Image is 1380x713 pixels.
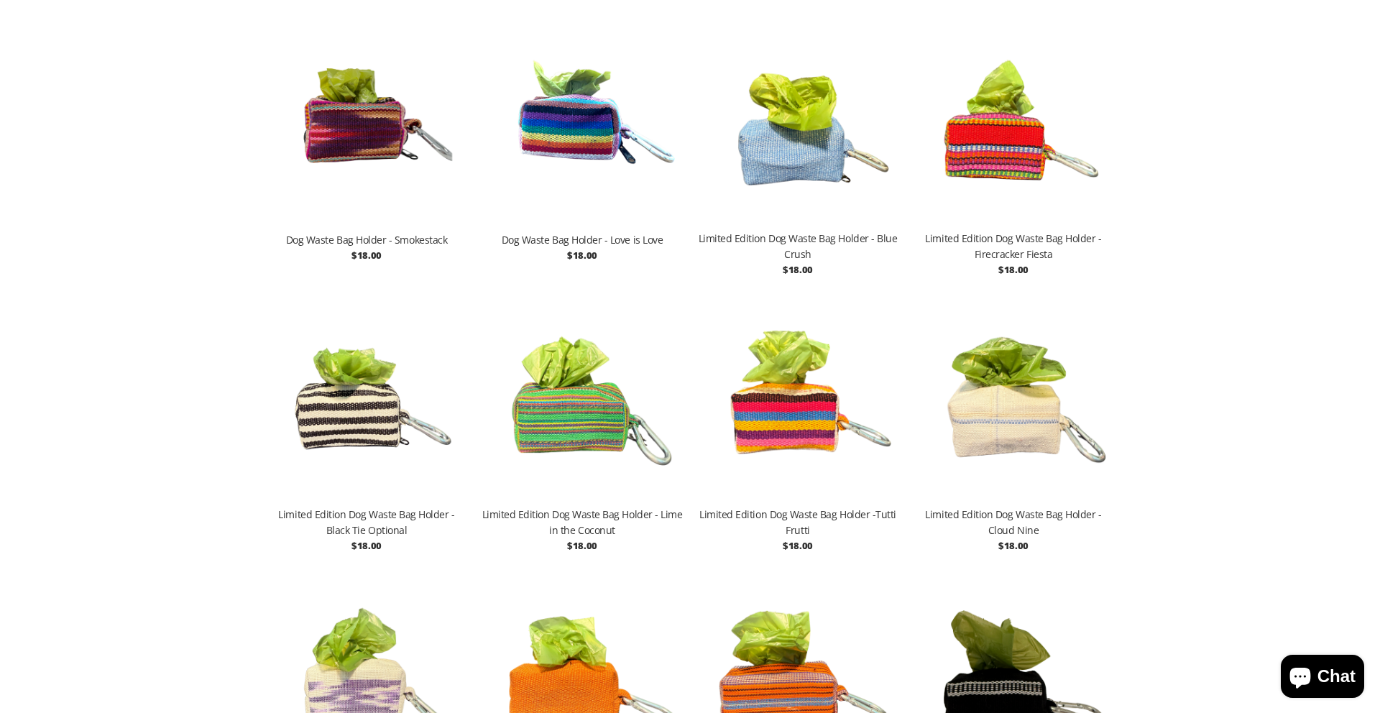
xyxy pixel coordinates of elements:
img: Limited Edition Dog Waste Bag Holder - Blue Crush [697,15,898,231]
a: Limited Edition Dog Waste Bag Holder - Firecracker Fiesta Limited Edition Dog Waste Bag Holder - ... [913,15,1114,281]
span: Limited Edition Dog Waste Bag Holder - Firecracker Fiesta [913,231,1114,262]
img: Limited Edition Dog Waste Bag Holder -Cloud Nine [913,291,1114,507]
img: Limited Edition Dog Waste Bag Holder - Black Tie Optional [266,291,467,507]
a: Dog Waste Bag Holder - Love is Love Dog Waste Bag Holder - Love is Love $18.00 [482,15,683,267]
span: $18.00 [998,263,1028,276]
a: Dog Waste Bag Holder - Smokestack Dog Waste Bag Holder - Smokestack $18.00 [266,15,467,267]
span: $18.00 [783,263,812,276]
span: $18.00 [783,539,812,552]
span: Limited Edition Dog Waste Bag Holder - Black Tie Optional [266,507,467,538]
img: Limited Edition Dog Waste Bag Holder - Lime in the Coconut [482,291,683,507]
span: Dog Waste Bag Holder - Smokestack [286,232,448,248]
span: $18.00 [351,249,381,262]
span: $18.00 [567,249,597,262]
span: Limited Edition Dog Waste Bag Holder - Lime in the Coconut [482,507,683,538]
inbox-online-store-chat: Shopify online store chat [1276,655,1368,701]
a: Limited Edition Dog Waste Bag Holder -Cloud Nine Limited Edition Dog Waste Bag Holder -Cloud Nine... [913,291,1114,557]
a: Limited Edition Dog Waste Bag Holder - Lime in the Coconut Limited Edition Dog Waste Bag Holder -... [482,291,683,557]
span: Limited Edition Dog Waste Bag Holder -Tutti Frutti [697,507,898,538]
span: Limited Edition Dog Waste Bag Holder - Blue Crush [697,231,898,262]
span: Limited Edition Dog Waste Bag Holder -Cloud Nine [913,507,1114,538]
a: Limited Edition Dog Waste Bag Holder - Black Tie Optional Limited Edition Dog Waste Bag Holder - ... [266,291,467,557]
span: Dog Waste Bag Holder - Love is Love [502,232,663,248]
span: $18.00 [998,539,1028,552]
img: Dog Waste Bag Holder - Love is Love [482,15,683,231]
span: $18.00 [567,539,597,552]
a: Limited Edition Dog Waste Bag Holder -Tutti Frutti Limited Edition Dog Waste Bag Holder -Tutti Fr... [697,291,898,557]
img: Limited Edition Dog Waste Bag Holder -Tutti Frutti [697,291,898,507]
img: Limited Edition Dog Waste Bag Holder - Firecracker Fiesta [913,15,1114,231]
span: $18.00 [351,539,381,552]
a: Limited Edition Dog Waste Bag Holder - Blue Crush Limited Edition Dog Waste Bag Holder - Blue Cru... [697,15,898,281]
img: Dog Waste Bag Holder - Smokestack [266,15,467,231]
